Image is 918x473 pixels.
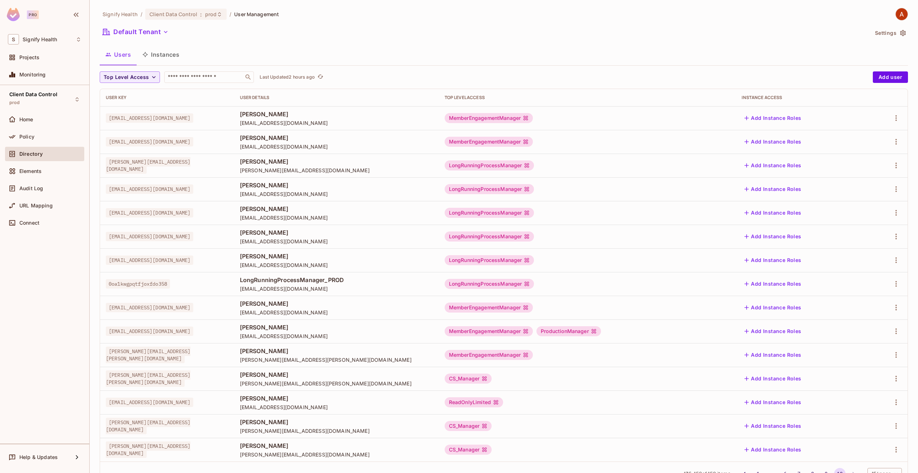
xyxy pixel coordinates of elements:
span: refresh [317,74,323,81]
span: [PERSON_NAME] [240,300,433,308]
span: Home [19,117,33,122]
button: Add Instance Roles [742,136,804,147]
span: [PERSON_NAME] [240,252,433,260]
button: Add Instance Roles [742,112,804,124]
span: : [200,11,202,17]
span: [EMAIL_ADDRESS][DOMAIN_NAME] [240,285,433,292]
span: prod [205,11,217,18]
span: [PERSON_NAME] [240,181,433,189]
button: Instances [137,46,185,64]
span: [PERSON_NAME] [240,158,433,165]
div: LongRunningProcessManager [445,231,534,242]
div: MemberEngagementManager [445,303,533,313]
img: SReyMgAAAABJRU5ErkJggg== [7,8,20,21]
span: prod [9,100,20,106]
div: LongRunningProcessManager [445,255,534,265]
span: [EMAIL_ADDRESS][DOMAIN_NAME] [240,404,433,411]
span: [PERSON_NAME][EMAIL_ADDRESS][DOMAIN_NAME] [240,451,433,458]
button: Add Instance Roles [742,254,804,266]
span: LongRunningProcessManager_PROD [240,276,433,284]
div: MemberEngagementManager [445,350,533,360]
button: Default Tenant [100,26,171,38]
span: [EMAIL_ADDRESS][DOMAIN_NAME] [106,184,193,194]
span: [PERSON_NAME][EMAIL_ADDRESS][PERSON_NAME][DOMAIN_NAME] [106,347,190,363]
div: User Details [240,95,433,100]
button: Add Instance Roles [742,444,804,455]
button: Top Level Access [100,71,160,83]
span: Monitoring [19,72,46,78]
div: MemberEngagementManager [445,113,533,123]
span: 0oa1kwgpqtfjoxfdo358 [106,279,170,289]
div: CS_Manager [445,374,492,384]
span: [EMAIL_ADDRESS][DOMAIN_NAME] [106,256,193,265]
button: Add Instance Roles [742,420,804,432]
div: ReadOnlyLimited [445,397,503,407]
button: Add Instance Roles [742,349,804,361]
span: [EMAIL_ADDRESS][DOMAIN_NAME] [106,327,193,336]
div: User Key [106,95,228,100]
span: [PERSON_NAME] [240,205,433,213]
div: LongRunningProcessManager [445,279,534,289]
span: [PERSON_NAME] [240,134,433,142]
span: the active workspace [103,11,138,18]
div: Pro [27,10,39,19]
div: Instance Access [742,95,861,100]
span: [PERSON_NAME][EMAIL_ADDRESS][DOMAIN_NAME] [106,418,190,434]
span: [EMAIL_ADDRESS][DOMAIN_NAME] [106,398,193,407]
span: [PERSON_NAME][EMAIL_ADDRESS][PERSON_NAME][DOMAIN_NAME] [240,380,433,387]
button: refresh [316,73,325,81]
span: Click to refresh data [315,73,325,81]
span: Directory [19,151,43,157]
span: [EMAIL_ADDRESS][DOMAIN_NAME] [240,120,433,126]
span: [PERSON_NAME][EMAIL_ADDRESS][DOMAIN_NAME] [106,157,190,174]
span: [PERSON_NAME][EMAIL_ADDRESS][DOMAIN_NAME] [240,167,433,174]
span: [PERSON_NAME] [240,347,433,355]
span: User Management [234,11,279,18]
span: [EMAIL_ADDRESS][DOMAIN_NAME] [240,238,433,245]
div: LongRunningProcessManager [445,160,534,170]
button: Add Instance Roles [742,397,804,408]
button: Settings [872,27,908,39]
span: [PERSON_NAME][EMAIL_ADDRESS][DOMAIN_NAME] [240,427,433,434]
span: [PERSON_NAME] [240,229,433,236]
span: Policy [19,134,34,140]
span: Client Data Control [9,92,57,97]
span: [PERSON_NAME] [240,394,433,402]
div: ProductionManager [536,326,601,336]
span: Top Level Access [104,73,149,82]
span: [EMAIL_ADDRESS][DOMAIN_NAME] [106,303,193,312]
button: Add Instance Roles [742,207,804,219]
span: [EMAIL_ADDRESS][DOMAIN_NAME] [240,262,433,268]
div: MemberEngagementManager [445,137,533,147]
p: Last Updated 2 hours ago [260,74,314,80]
span: [EMAIL_ADDRESS][DOMAIN_NAME] [240,214,433,221]
span: [PERSON_NAME] [240,110,433,118]
span: [EMAIL_ADDRESS][DOMAIN_NAME] [106,113,193,123]
span: [PERSON_NAME] [240,323,433,331]
span: Projects [19,55,39,60]
span: [PERSON_NAME] [240,442,433,450]
div: MemberEngagementManager [445,326,533,336]
span: Help & Updates [19,454,58,460]
li: / [229,11,231,18]
button: Add Instance Roles [742,302,804,313]
button: Add Instance Roles [742,160,804,171]
span: [EMAIL_ADDRESS][DOMAIN_NAME] [240,191,433,197]
span: [EMAIL_ADDRESS][DOMAIN_NAME] [240,309,433,316]
span: [PERSON_NAME] [240,418,433,426]
button: Add Instance Roles [742,326,804,337]
span: Client Data Control [150,11,198,18]
div: CS_Manager [445,445,492,455]
span: [EMAIL_ADDRESS][DOMAIN_NAME] [106,137,193,146]
button: Add Instance Roles [742,373,804,384]
span: [EMAIL_ADDRESS][DOMAIN_NAME] [106,208,193,217]
button: Add Instance Roles [742,183,804,195]
button: Add user [873,71,908,83]
span: S [8,34,19,45]
button: Add Instance Roles [742,278,804,290]
img: Aadesh Thirukonda [896,8,908,20]
li: / [141,11,142,18]
button: Users [100,46,137,64]
span: [EMAIL_ADDRESS][DOMAIN_NAME] [240,143,433,150]
div: Top Level Access [445,95,730,100]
